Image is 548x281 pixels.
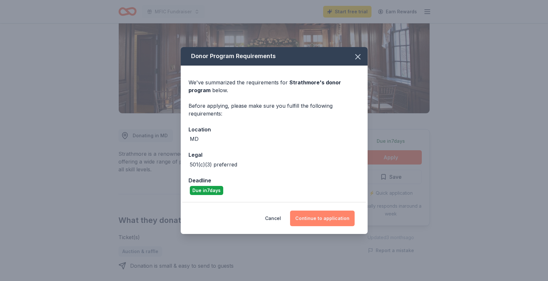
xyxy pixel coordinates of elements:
div: Due in 7 days [190,186,223,195]
div: We've summarized the requirements for below. [189,79,360,94]
div: Legal [189,151,360,159]
div: Location [189,125,360,134]
div: Donor Program Requirements [181,47,368,66]
div: Deadline [189,176,360,185]
div: MD [190,135,199,143]
div: 501(c)(3) preferred [190,161,237,168]
button: Cancel [265,211,281,226]
div: Before applying, please make sure you fulfill the following requirements: [189,102,360,117]
button: Continue to application [290,211,355,226]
